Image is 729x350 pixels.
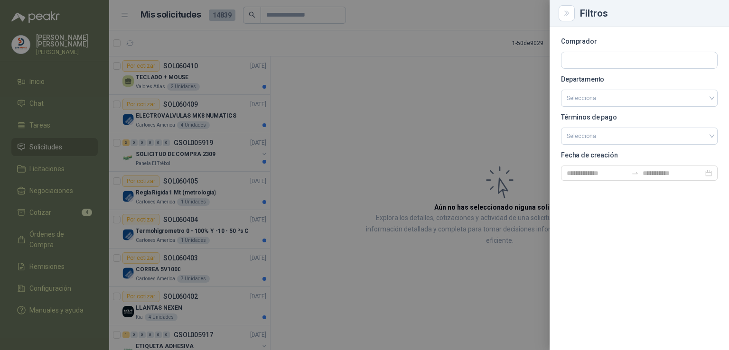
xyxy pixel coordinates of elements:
[561,38,718,44] p: Comprador
[631,169,639,177] span: to
[561,8,572,19] button: Close
[580,9,718,18] div: Filtros
[631,169,639,177] span: swap-right
[561,152,718,158] p: Fecha de creación
[561,76,718,82] p: Departamento
[561,114,718,120] p: Términos de pago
